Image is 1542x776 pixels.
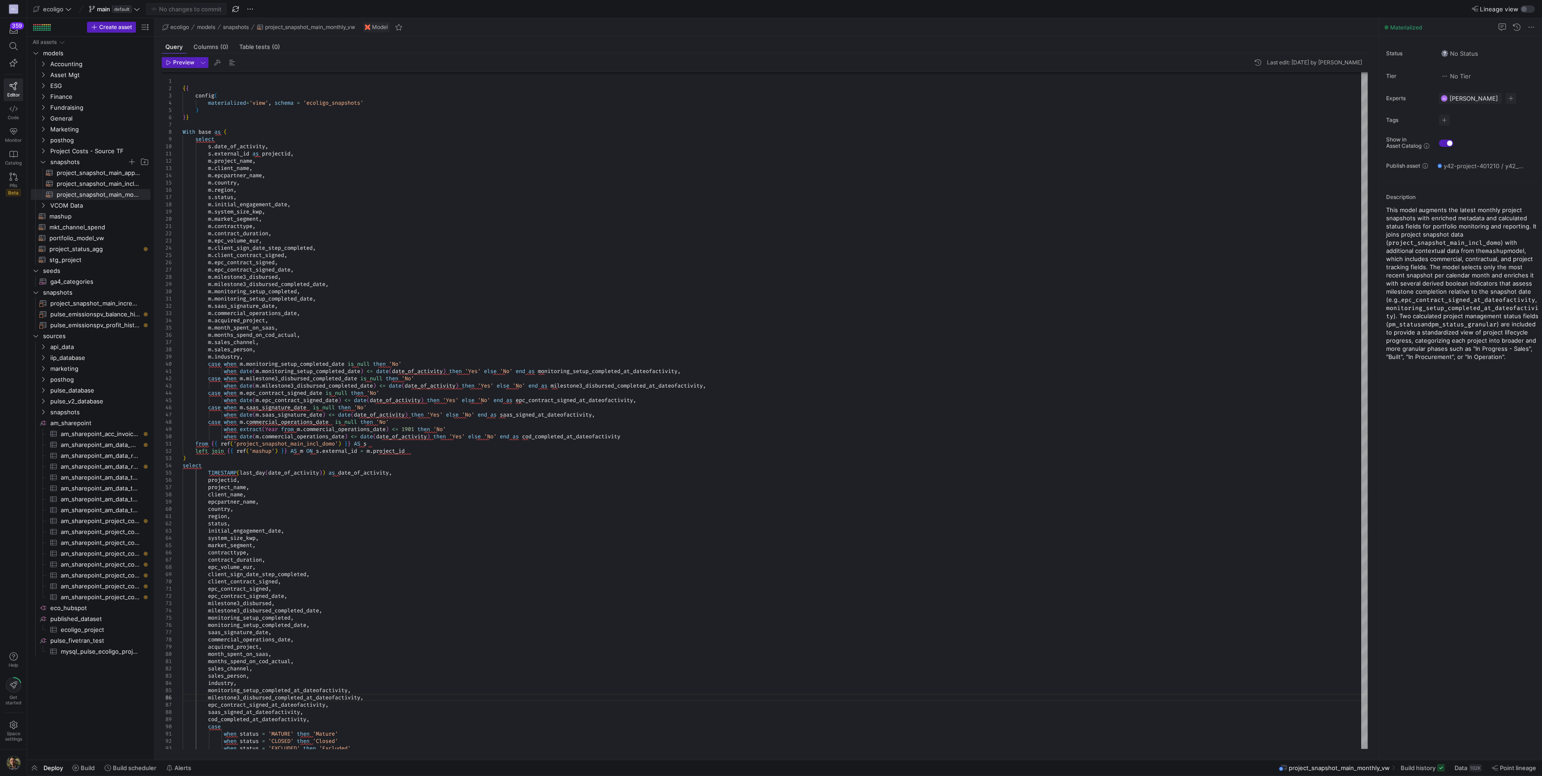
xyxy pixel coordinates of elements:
[43,5,63,13] span: ecoligo
[275,99,294,107] span: schema
[61,548,140,559] span: am_sharepoint_project_costs_insurance_claims​​​​​​​​​
[208,194,211,201] span: s
[162,760,195,776] button: Alerts
[50,364,149,374] span: marketing
[4,78,23,101] a: Editor
[211,237,214,244] span: .
[211,179,214,186] span: .
[4,648,23,672] button: Help
[31,58,150,69] div: Press SPACE to select this row.
[211,208,214,215] span: .
[43,331,149,341] span: sources
[101,760,160,776] button: Build scheduler
[31,222,150,233] div: Press SPACE to select this row.
[162,172,172,179] div: 14
[61,494,140,504] span: am_sharepoint_am_data_table_gef​​​​​​​​​
[186,114,189,121] span: }
[272,44,280,50] span: (0)
[1386,136,1421,149] span: Show in Asset Catalog
[220,44,228,50] span: (0)
[31,428,150,439] a: am_sharepoint_acc_invoices_consolidated_tab​​​​​​​​​
[31,113,150,124] div: Press SPACE to select this row.
[31,450,150,461] a: am_sharepoint_am_data_recorded_data_post_2024​​​​​​​​​
[31,135,150,145] div: Press SPACE to select this row.
[61,440,140,450] span: am_sharepoint_am_data_mpa_detail​​​​​​​​​
[31,298,150,309] div: Press SPACE to select this row.
[43,287,149,298] span: snapshots
[31,570,150,581] a: am_sharepoint_project_costs_ominvoices​​​​​​​​​
[61,559,140,570] span: am_sharepoint_project_costs_omcontracts​​​​​​​​​
[43,48,149,58] span: models
[50,146,149,156] span: Project Costs - Source TF
[61,451,140,461] span: am_sharepoint_am_data_recorded_data_post_2024​​​​​​​​​
[208,172,211,179] span: m
[214,92,218,99] span: (
[50,320,140,330] span: pulse_emissionspv_profit_historical​​​​​​​
[252,150,259,157] span: as
[50,102,149,113] span: Fundraising
[268,99,271,107] span: ,
[31,515,150,526] a: am_sharepoint_project_costs_aar_detail​​​​​​​​​
[31,211,150,222] div: Press SPACE to select this row.
[1386,73,1431,79] span: Tier
[1386,206,1538,361] p: This model augments the latest monthly project snapshots with enriched metadata and calculated st...
[31,189,150,200] a: project_snapshot_main_monthly_vw​​​​​​​​​​
[50,353,149,363] span: iip_database
[208,230,211,237] span: m
[1397,760,1449,776] button: Build history
[365,24,370,30] img: undefined
[31,472,150,483] a: am_sharepoint_am_data_table_baseline​​​​​​​​​
[61,570,140,581] span: am_sharepoint_project_costs_ominvoices​​​​​​​​​
[214,208,262,215] span: system_size_kwp
[31,167,150,178] div: Press SPACE to select this row.
[290,150,294,157] span: ,
[50,396,149,407] span: pulse_v2_database
[1469,764,1482,771] div: 102K
[208,215,211,223] span: m
[214,194,233,201] span: status
[31,417,150,428] div: Press SPACE to select this row.
[246,99,249,107] span: =
[208,244,211,252] span: m
[1401,764,1436,771] span: Build history
[162,114,172,121] div: 6
[265,143,268,150] span: ,
[31,276,150,287] a: ga4_categories​​​​​​
[31,613,150,624] div: Press SPACE to select this row.
[162,78,172,85] div: 1
[303,99,363,107] span: 'ecoligo_snapshots'
[211,194,214,201] span: .
[214,223,252,230] span: contracttype
[61,592,140,602] span: am_sharepoint_project_costs_project_costs​​​​​​​​​
[50,113,149,124] span: General
[224,128,227,136] span: (
[252,223,256,230] span: ,
[8,115,19,120] span: Code
[31,592,150,602] a: am_sharepoint_project_costs_project_costs​​​​​​​​​
[160,22,191,33] button: ecoligo
[183,128,195,136] span: With
[1500,764,1536,771] span: Point lineage
[50,276,140,287] span: ga4_categories​​​​​​
[31,298,150,309] a: project_snapshot_main_incremental​​​​​​​
[31,494,150,504] a: am_sharepoint_am_data_table_gef​​​​​​​​​
[31,167,150,178] a: project_snapshot_main_append​​​​​​​​​​
[1441,50,1448,57] img: No status
[5,694,21,705] span: Get started
[162,121,172,128] div: 7
[1386,117,1431,123] span: Tags
[1455,764,1467,771] span: Data
[1267,59,1362,66] div: Last edit: [DATE] by [PERSON_NAME]
[50,124,149,135] span: Marketing
[61,527,140,537] span: am_sharepoint_project_costs_aar​​​​​​​​​
[50,70,149,80] span: Asset Mgt
[31,613,150,624] a: published_dataset​​​​​​​​
[31,461,150,472] a: am_sharepoint_am_data_recorded_data_pre_2024​​​​​​​​​
[208,223,211,230] span: m
[233,186,237,194] span: ,
[211,172,214,179] span: .
[50,603,149,613] span: eco_hubspot​​​​​​​​
[61,581,140,592] span: am_sharepoint_project_costs_omvisits​​​​​​​​​
[259,215,262,223] span: ,
[208,186,211,194] span: m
